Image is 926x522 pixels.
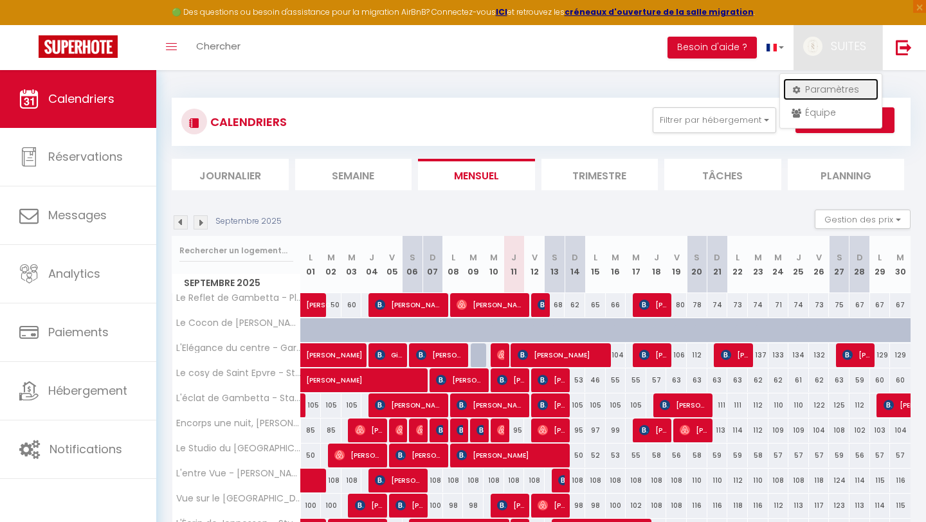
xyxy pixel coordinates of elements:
[666,494,687,517] div: 108
[443,236,464,293] th: 08
[306,361,484,386] span: [PERSON_NAME]
[511,251,516,264] abbr: J
[524,469,545,492] div: 108
[295,159,412,190] li: Semaine
[341,469,362,492] div: 108
[538,393,565,417] span: [PERSON_NAME]
[504,236,525,293] th: 11
[849,368,870,392] div: 59
[585,444,606,467] div: 52
[809,494,830,517] div: 117
[666,343,687,367] div: 106
[694,251,700,264] abbr: S
[524,236,545,293] th: 12
[565,469,585,492] div: 108
[585,236,606,293] th: 15
[721,343,749,367] span: [PERSON_NAME]
[870,343,891,367] div: 129
[301,343,322,368] a: [PERSON_NAME]
[558,468,565,492] span: [PERSON_NAME]
[687,368,707,392] div: 63
[783,78,878,100] a: Paramètres
[565,236,585,293] th: 14
[215,215,282,228] p: Septembre 2025
[639,343,667,367] span: [PERSON_NAME]
[870,293,891,317] div: 67
[361,236,382,293] th: 04
[174,469,303,478] span: L'entre Vue - [PERSON_NAME] Congrès - 6 Pers
[768,293,789,317] div: 71
[829,444,849,467] div: 59
[829,236,849,293] th: 27
[687,236,707,293] th: 20
[545,236,565,293] th: 13
[707,293,728,317] div: 74
[463,469,484,492] div: 108
[172,159,289,190] li: Journalier
[748,393,768,417] div: 112
[748,368,768,392] div: 62
[541,159,658,190] li: Trimestre
[667,37,757,59] button: Besoin d'aide ?
[469,251,477,264] abbr: M
[172,274,300,292] span: Septembre 2025
[829,368,849,392] div: 63
[504,419,525,442] div: 95
[809,393,830,417] div: 122
[451,251,455,264] abbr: L
[174,368,303,378] span: Le cosy de Saint Epvre - Studio - 2 Pers
[497,343,504,367] span: [PERSON_NAME]
[768,343,789,367] div: 133
[321,494,341,517] div: 100
[666,368,687,392] div: 63
[207,107,287,136] h3: CALENDRIERS
[532,251,538,264] abbr: V
[174,444,303,453] span: Le Studio du [GEOGRAPHIC_DATA][PERSON_NAME] Congrès - 2 Pers
[727,368,748,392] div: 63
[666,444,687,467] div: 56
[849,236,870,293] th: 28
[639,418,667,442] span: [PERSON_NAME]
[572,251,578,264] abbr: D
[857,251,863,264] abbr: D
[727,236,748,293] th: 22
[606,393,626,417] div: 105
[788,159,905,190] li: Planning
[174,494,303,503] span: Vue sur le [GEOGRAPHIC_DATA][MEDICAL_DATA]
[626,368,646,392] div: 55
[422,494,443,517] div: 100
[664,159,781,190] li: Tâches
[606,293,626,317] div: 66
[646,236,667,293] th: 18
[457,393,525,417] span: [PERSON_NAME]
[497,368,525,392] span: [PERSON_NAME]
[48,265,100,282] span: Analytics
[707,368,728,392] div: 63
[565,393,585,417] div: 105
[768,469,789,492] div: 108
[632,251,640,264] abbr: M
[48,382,127,399] span: Hébergement
[341,393,362,417] div: 105
[538,493,565,517] span: [PERSON_NAME]
[796,251,801,264] abbr: J
[788,494,809,517] div: 113
[768,444,789,467] div: 57
[707,393,728,417] div: 111
[174,318,303,328] span: Le Cocon de [PERSON_NAME] Thermal - 2 Pers
[687,343,707,367] div: 112
[849,293,870,317] div: 67
[341,236,362,293] th: 03
[687,444,707,467] div: 58
[606,368,626,392] div: 55
[490,251,498,264] abbr: M
[436,368,484,392] span: [PERSON_NAME]
[585,368,606,392] div: 46
[321,419,341,442] div: 85
[674,251,680,264] abbr: V
[666,293,687,317] div: 80
[594,251,597,264] abbr: L
[870,469,891,492] div: 115
[890,419,911,442] div: 104
[768,236,789,293] th: 24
